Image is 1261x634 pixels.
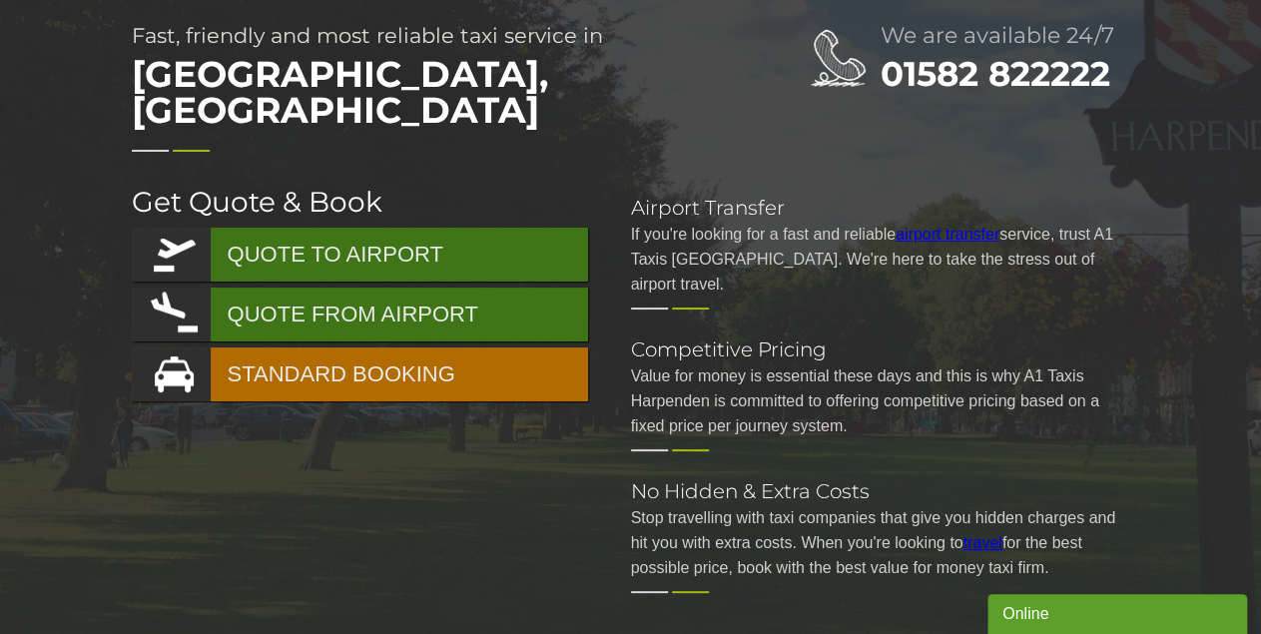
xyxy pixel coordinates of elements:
[631,363,1130,438] p: Value for money is essential these days and this is why A1 Taxis Harpenden is committed to offeri...
[631,505,1130,580] p: Stop travelling with taxi companies that give you hidden charges and hit you with extra costs. Wh...
[881,53,1110,95] a: 01582 822222
[963,534,1002,551] a: travel
[132,46,731,138] span: [GEOGRAPHIC_DATA], [GEOGRAPHIC_DATA]
[631,481,1130,501] h2: No Hidden & Extra Costs
[896,226,999,243] a: airport transfer
[132,347,588,401] a: STANDARD BOOKING
[132,188,591,216] h2: Get Quote & Book
[631,222,1130,297] p: If you're looking for a fast and reliable service, trust A1 Taxis [GEOGRAPHIC_DATA]. We're here t...
[881,25,1130,47] h2: We are available 24/7
[132,25,731,138] h1: Fast, friendly and most reliable taxi service in
[132,288,588,341] a: QUOTE FROM AIRPORT
[631,339,1130,359] h2: Competitive Pricing
[631,198,1130,218] h2: Airport Transfer
[987,590,1251,634] iframe: chat widget
[132,228,588,282] a: QUOTE TO AIRPORT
